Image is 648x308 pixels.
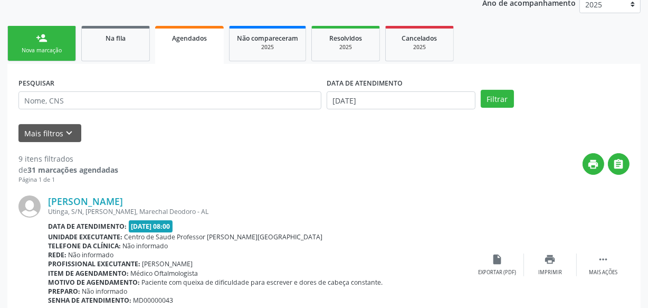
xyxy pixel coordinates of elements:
[479,269,517,276] div: Exportar (PDF)
[27,165,118,175] strong: 31 marcações agendadas
[134,296,174,305] span: MD00000043
[237,43,298,51] div: 2025
[18,153,118,164] div: 9 itens filtrados
[123,241,168,250] span: Não informado
[106,34,126,43] span: Na fila
[545,254,556,265] i: print
[48,195,123,207] a: [PERSON_NAME]
[36,32,47,44] div: person_add
[18,75,54,91] label: PESQUISAR
[18,164,118,175] div: de
[613,158,625,170] i: 
[48,250,66,259] b: Rede:
[142,259,193,268] span: [PERSON_NAME]
[48,287,80,296] b: Preparo:
[492,254,503,265] i: insert_drive_file
[48,207,471,216] div: Utinga, S/N, [PERSON_NAME], Marechal Deodoro - AL
[129,220,173,232] span: [DATE] 08:00
[172,34,207,43] span: Agendados
[588,158,599,170] i: print
[48,296,131,305] b: Senha de atendimento:
[131,269,198,278] span: Médico Oftalmologista
[64,127,75,139] i: keyboard_arrow_down
[48,241,121,250] b: Telefone da clínica:
[48,269,129,278] b: Item de agendamento:
[82,287,128,296] span: Não informado
[18,91,321,109] input: Nome, CNS
[402,34,437,43] span: Cancelados
[18,175,118,184] div: Página 1 de 1
[18,124,81,143] button: Mais filtroskeyboard_arrow_down
[597,254,609,265] i: 
[589,269,617,276] div: Mais ações
[608,153,630,175] button: 
[327,91,475,109] input: Selecione um intervalo
[142,278,383,287] span: Paciente com queixa de dificuldade para escrever e dores de cabeça constante.
[48,222,127,231] b: Data de atendimento:
[329,34,362,43] span: Resolvidos
[327,75,403,91] label: DATA DE ATENDIMENTO
[48,259,140,268] b: Profissional executante:
[538,269,562,276] div: Imprimir
[48,278,140,287] b: Motivo de agendamento:
[125,232,323,241] span: Centro de Saude Professor [PERSON_NAME][GEOGRAPHIC_DATA]
[18,195,41,218] img: img
[48,232,122,241] b: Unidade executante:
[481,90,514,108] button: Filtrar
[393,43,446,51] div: 2025
[69,250,114,259] span: Não informado
[583,153,604,175] button: print
[237,34,298,43] span: Não compareceram
[319,43,372,51] div: 2025
[15,46,68,54] div: Nova marcação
